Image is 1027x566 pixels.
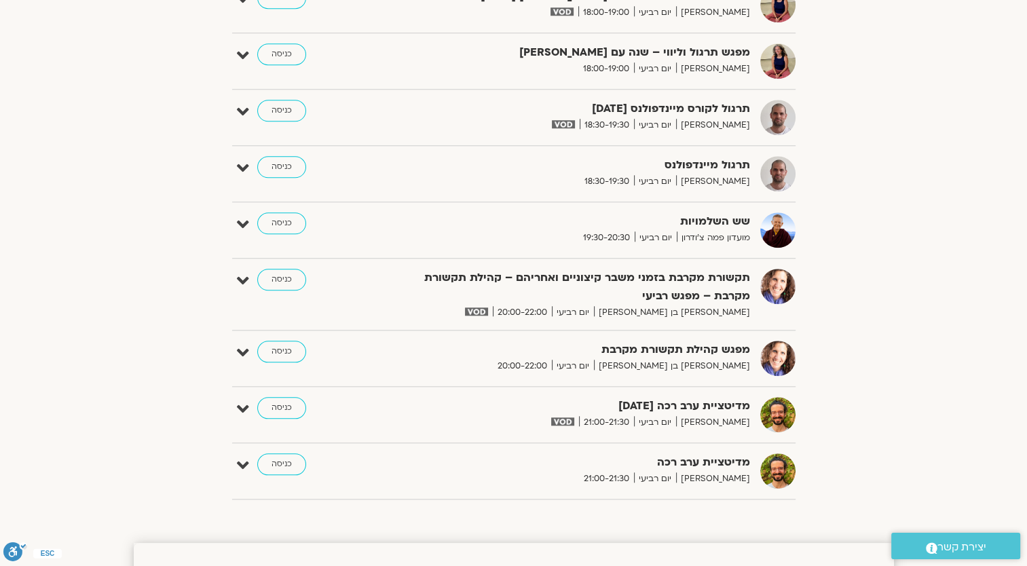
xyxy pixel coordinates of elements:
[417,212,750,231] strong: שש השלמויות
[493,305,552,320] span: 20:00-22:00
[552,305,594,320] span: יום רביעי
[257,269,306,290] a: כניסה
[552,120,574,128] img: vodicon
[578,62,634,76] span: 18:00-19:00
[634,415,676,430] span: יום רביעי
[634,174,676,189] span: יום רביעי
[891,533,1020,559] a: יצירת קשר
[417,156,750,174] strong: תרגול מיינדפולנס
[634,118,676,132] span: יום רביעי
[676,174,750,189] span: [PERSON_NAME]
[257,156,306,178] a: כניסה
[417,397,750,415] strong: מדיטציית ערב רכה [DATE]
[579,415,634,430] span: 21:00-21:30
[257,453,306,475] a: כניסה
[676,118,750,132] span: [PERSON_NAME]
[257,341,306,362] a: כניסה
[578,5,634,20] span: 18:00-19:00
[257,43,306,65] a: כניסה
[635,231,677,245] span: יום רביעי
[580,174,634,189] span: 18:30-19:30
[493,359,552,373] span: 20:00-22:00
[634,472,676,486] span: יום רביעי
[257,397,306,419] a: כניסה
[551,417,574,426] img: vodicon
[257,212,306,234] a: כניסה
[579,472,634,486] span: 21:00-21:30
[465,307,487,316] img: vodicon
[580,118,634,132] span: 18:30-19:30
[676,415,750,430] span: [PERSON_NAME]
[677,231,750,245] span: מועדון פמה צ'ודרון
[676,62,750,76] span: [PERSON_NAME]
[417,43,750,62] strong: מפגש תרגול וליווי – שנה עם [PERSON_NAME]
[676,472,750,486] span: [PERSON_NAME]
[676,5,750,20] span: [PERSON_NAME]
[594,359,750,373] span: [PERSON_NAME] בן [PERSON_NAME]
[937,538,986,556] span: יצירת קשר
[417,453,750,472] strong: מדיטציית ערב רכה
[417,341,750,359] strong: מפגש קהילת תקשורת מקרבת
[552,359,594,373] span: יום רביעי
[257,100,306,121] a: כניסה
[550,7,573,16] img: vodicon
[417,100,750,118] strong: תרגול לקורס מיינדפולנס [DATE]
[594,305,750,320] span: [PERSON_NAME] בן [PERSON_NAME]
[634,5,676,20] span: יום רביעי
[634,62,676,76] span: יום רביעי
[578,231,635,245] span: 19:30-20:30
[417,269,750,305] strong: תקשורת מקרבת בזמני משבר קיצוניים ואחריהם – קהילת תקשורת מקרבת – מפגש רביעי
